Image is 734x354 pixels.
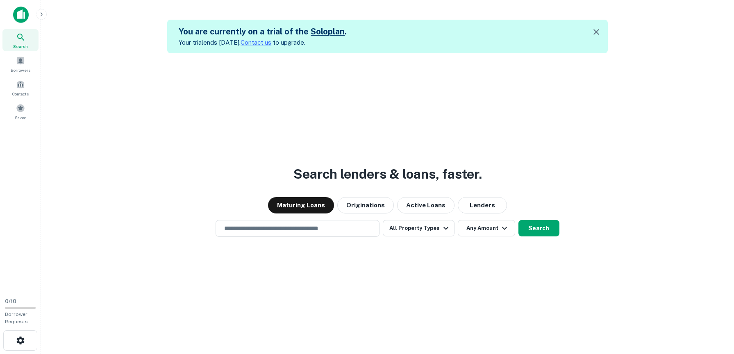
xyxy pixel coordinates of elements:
a: Contacts [2,77,39,99]
span: Search [13,43,28,50]
a: Contact us [241,39,271,46]
button: Active Loans [397,197,454,213]
span: Borrowers [11,67,30,73]
a: Borrowers [2,53,39,75]
span: Contacts [12,91,29,97]
button: Any Amount [458,220,515,236]
a: Saved [2,100,39,123]
a: Search [2,29,39,51]
button: Originations [337,197,394,213]
h3: Search lenders & loans, faster. [293,164,482,184]
button: Maturing Loans [268,197,334,213]
iframe: Chat Widget [693,262,734,302]
button: Search [518,220,559,236]
a: Soloplan [311,27,345,36]
span: Saved [15,114,27,121]
span: 0 / 10 [5,298,16,304]
button: Lenders [458,197,507,213]
h5: You are currently on a trial of the . [179,25,347,38]
img: capitalize-icon.png [13,7,29,23]
p: Your trial ends [DATE]. to upgrade. [179,38,347,48]
span: Borrower Requests [5,311,28,324]
button: All Property Types [383,220,454,236]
